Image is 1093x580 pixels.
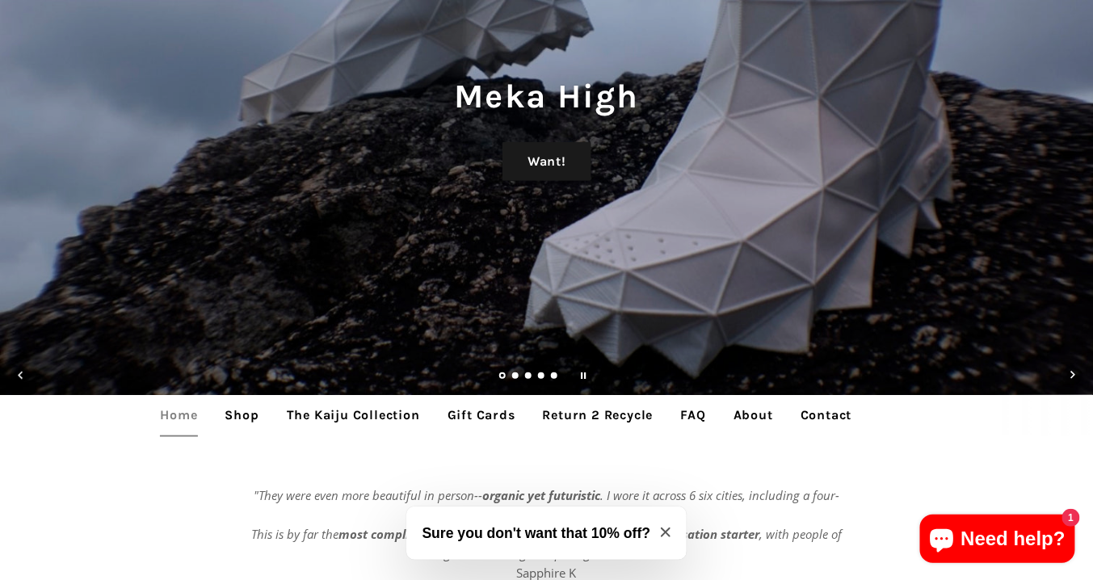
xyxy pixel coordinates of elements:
a: Load slide 3 [525,373,533,381]
a: FAQ [669,395,718,435]
strong: most complimented item [338,526,481,542]
a: Load slide 4 [538,373,546,381]
a: Shop [213,395,271,435]
a: Load slide 2 [512,373,520,381]
button: Previous slide [2,358,38,393]
a: Home [148,395,209,435]
a: Load slide 5 [551,373,559,381]
a: The Kaiju Collection [275,395,432,435]
inbox-online-store-chat: Shopify online store chat [915,515,1080,567]
a: About [721,395,785,435]
h1: Meka High [16,73,1078,120]
button: Pause slideshow [566,358,602,393]
em: . I wore it across 6 six cities, including a four-day music festival, and [410,487,839,523]
a: Gift Cards [435,395,528,435]
a: Return 2 Recycle [531,395,666,435]
a: Slide 1, current [499,373,507,381]
a: Contact [788,395,864,435]
strong: organic yet futuristic [482,487,600,503]
a: Want! [502,142,591,181]
button: Next slide [1055,358,1091,393]
em: "They were even more beautiful in person-- [254,487,482,503]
